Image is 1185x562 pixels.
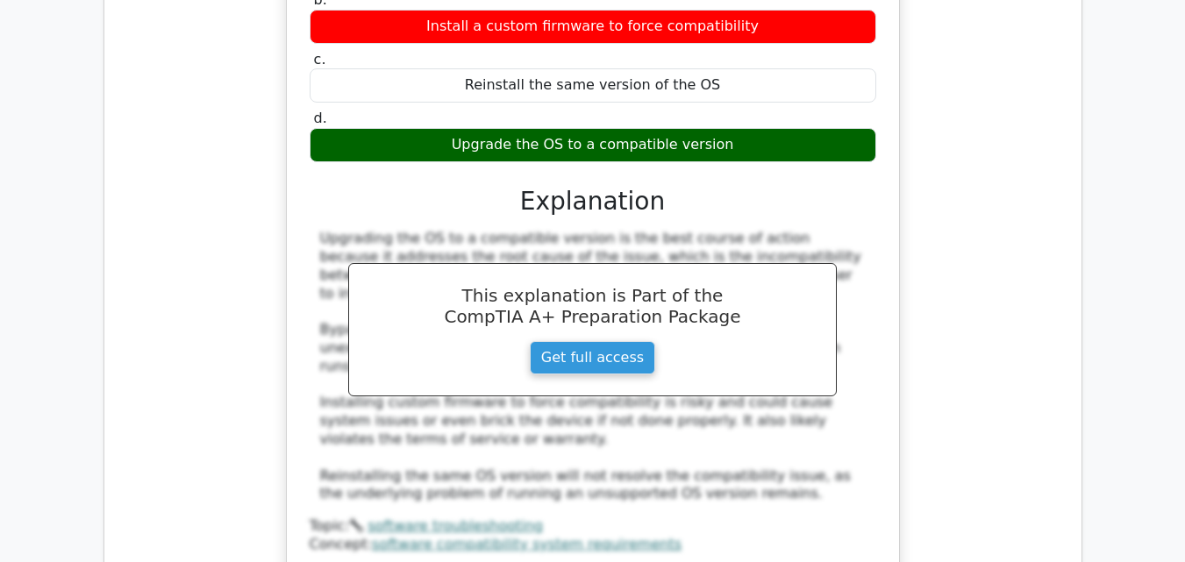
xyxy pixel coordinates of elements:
span: d. [314,110,327,126]
div: Upgrading the OS to a compatible version is the best course of action because it addresses the ro... [320,230,866,503]
div: Upgrade the OS to a compatible version [310,128,876,162]
div: Install a custom firmware to force compatibility [310,10,876,44]
span: c. [314,51,326,68]
div: Topic: [310,517,876,536]
a: software troubleshooting [368,517,543,534]
div: Concept: [310,536,876,554]
h3: Explanation [320,187,866,217]
a: Get full access [530,341,655,374]
a: software compatibility system requirements [372,536,682,552]
div: Reinstall the same version of the OS [310,68,876,103]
